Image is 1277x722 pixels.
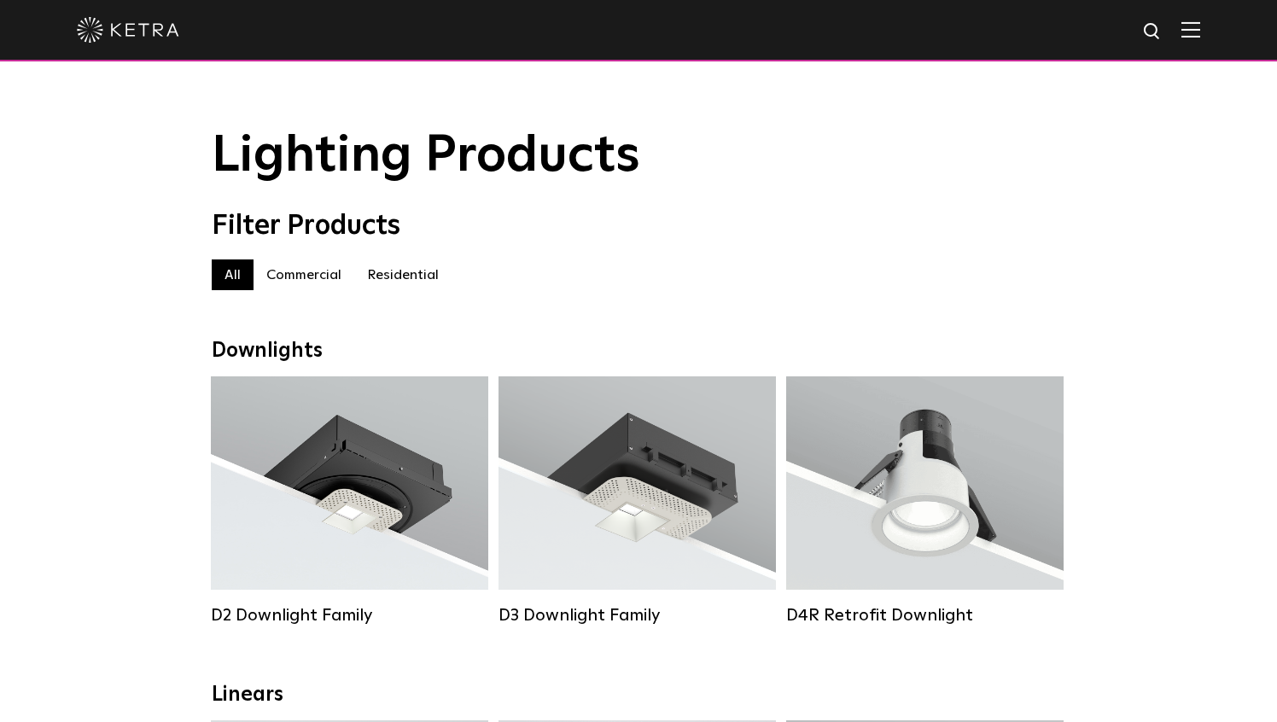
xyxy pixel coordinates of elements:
label: All [212,259,254,290]
img: Hamburger%20Nav.svg [1181,21,1200,38]
a: D3 Downlight Family Lumen Output:700 / 900 / 1100Colors:White / Black / Silver / Bronze / Paintab... [499,376,776,626]
div: Downlights [212,339,1065,364]
img: search icon [1142,21,1163,43]
label: Residential [354,259,452,290]
div: Linears [212,683,1065,707]
label: Commercial [254,259,354,290]
div: D2 Downlight Family [211,605,488,626]
span: Lighting Products [212,131,640,182]
div: Filter Products [212,210,1065,242]
div: D4R Retrofit Downlight [786,605,1064,626]
a: D4R Retrofit Downlight Lumen Output:800Colors:White / BlackBeam Angles:15° / 25° / 40° / 60°Watta... [786,376,1064,626]
img: ketra-logo-2019-white [77,17,179,43]
div: D3 Downlight Family [499,605,776,626]
a: D2 Downlight Family Lumen Output:1200Colors:White / Black / Gloss Black / Silver / Bronze / Silve... [211,376,488,626]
